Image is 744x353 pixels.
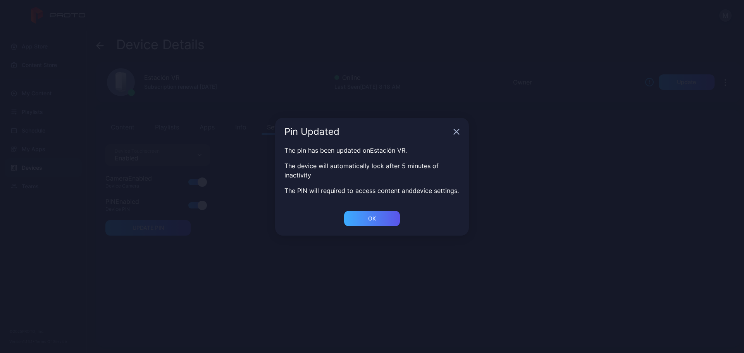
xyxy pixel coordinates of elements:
[284,186,460,195] p: The PIN will required to access content and device settings.
[284,146,460,155] p: The pin has been updated on Estación VR .
[284,161,460,180] p: The device will automatically lock after 5 minutes of inactivity
[344,211,400,226] button: OK
[368,215,376,222] div: OK
[284,127,450,136] div: Pin Updated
